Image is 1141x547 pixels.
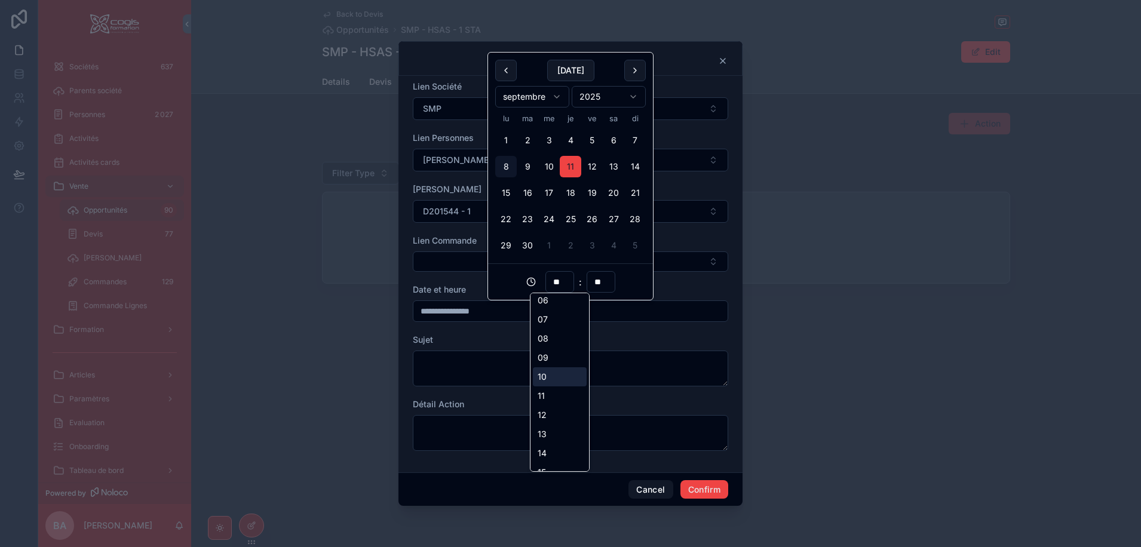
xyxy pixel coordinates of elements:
[538,130,560,151] button: mercredi 3 septembre 2025
[581,208,603,230] button: vendredi 26 septembre 2025
[533,405,587,425] div: 12
[517,208,538,230] button: mardi 23 septembre 2025
[624,182,646,204] button: dimanche 21 septembre 2025
[413,284,466,294] span: Date et heure
[517,235,538,256] button: mardi 30 septembre 2025
[533,463,587,482] div: 15
[413,149,728,171] button: Select Button
[530,293,590,472] div: Suggestions
[680,480,728,499] button: Confirm
[560,156,581,177] button: jeudi 11 septembre 2025, selected
[423,103,441,115] span: SMP
[624,156,646,177] button: dimanche 14 septembre 2025
[538,235,560,256] button: mercredi 1 octobre 2025
[538,156,560,177] button: mercredi 10 septembre 2025
[628,480,673,499] button: Cancel
[533,348,587,367] div: 09
[517,130,538,151] button: mardi 2 septembre 2025
[581,130,603,151] button: vendredi 5 septembre 2025
[495,271,646,293] div: :
[624,130,646,151] button: dimanche 7 septembre 2025
[413,399,464,409] span: Détail Action
[495,112,517,125] th: lundi
[495,112,646,256] table: septembre 2025
[603,156,624,177] button: samedi 13 septembre 2025
[538,112,560,125] th: mercredi
[533,444,587,463] div: 14
[413,97,728,120] button: Select Button
[560,235,581,256] button: jeudi 2 octobre 2025
[533,310,587,329] div: 07
[533,367,587,386] div: 10
[413,235,477,245] span: Lien Commande
[517,182,538,204] button: mardi 16 septembre 2025
[495,208,517,230] button: lundi 22 septembre 2025
[560,208,581,230] button: jeudi 25 septembre 2025
[560,182,581,204] button: jeudi 18 septembre 2025
[603,182,624,204] button: samedi 20 septembre 2025
[581,156,603,177] button: vendredi 12 septembre 2025
[560,112,581,125] th: jeudi
[423,205,471,217] span: D201544 - 1
[413,251,728,272] button: Select Button
[495,156,517,177] button: Today, lundi 8 septembre 2025
[413,184,481,194] span: [PERSON_NAME]
[624,235,646,256] button: dimanche 5 octobre 2025
[538,208,560,230] button: mercredi 24 septembre 2025
[603,112,624,125] th: samedi
[413,334,433,345] span: Sujet
[495,130,517,151] button: lundi 1 septembre 2025
[423,154,492,166] span: [PERSON_NAME]
[603,130,624,151] button: samedi 6 septembre 2025
[603,235,624,256] button: samedi 4 octobre 2025
[538,182,560,204] button: mercredi 17 septembre 2025
[581,235,603,256] button: vendredi 3 octobre 2025
[517,156,538,177] button: mardi 9 septembre 2025
[413,133,474,143] span: Lien Personnes
[581,112,603,125] th: vendredi
[533,329,587,348] div: 08
[581,182,603,204] button: vendredi 19 septembre 2025
[413,81,462,91] span: Lien Société
[603,208,624,230] button: samedi 27 septembre 2025
[533,291,587,310] div: 06
[517,112,538,125] th: mardi
[495,235,517,256] button: lundi 29 septembre 2025
[624,112,646,125] th: dimanche
[547,60,594,81] button: [DATE]
[533,386,587,405] div: 11
[533,425,587,444] div: 13
[624,208,646,230] button: dimanche 28 septembre 2025
[560,130,581,151] button: jeudi 4 septembre 2025
[413,200,728,223] button: Select Button
[495,182,517,204] button: lundi 15 septembre 2025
